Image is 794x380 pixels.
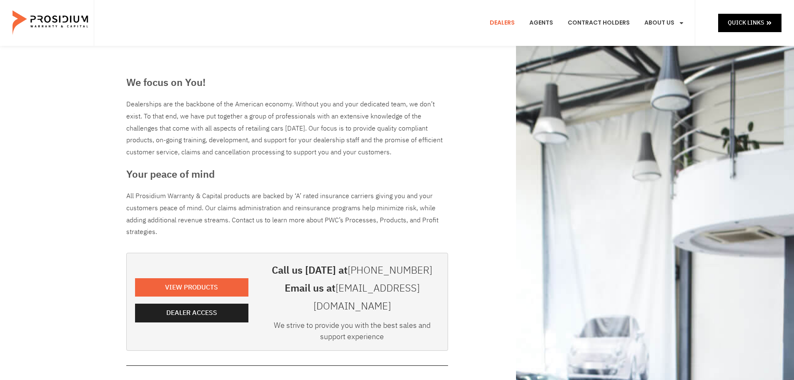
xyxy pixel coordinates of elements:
[161,1,187,7] span: Last Name
[166,307,217,319] span: Dealer Access
[638,8,691,38] a: About Us
[483,8,691,38] nav: Menu
[135,304,248,322] a: Dealer Access
[348,263,432,278] a: [PHONE_NUMBER]
[135,278,248,297] a: View Products
[265,262,439,279] h3: Call us [DATE] at
[718,14,781,32] a: Quick Links
[728,18,764,28] span: Quick Links
[126,190,448,238] p: All Prosidium Warranty & Capital products are backed by ‘A’ rated insurance carriers giving you a...
[265,279,439,315] h3: Email us at
[126,75,448,90] h3: We focus on You!
[126,167,448,182] h3: Your peace of mind
[313,281,420,314] a: [EMAIL_ADDRESS][DOMAIN_NAME]
[265,320,439,346] div: We strive to provide you with the best sales and support experience
[483,8,521,38] a: Dealers
[126,98,448,159] div: Dealerships are the backbone of the American economy. Without you and your dedicated team, we don...
[165,282,218,294] span: View Products
[561,8,636,38] a: Contract Holders
[523,8,559,38] a: Agents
